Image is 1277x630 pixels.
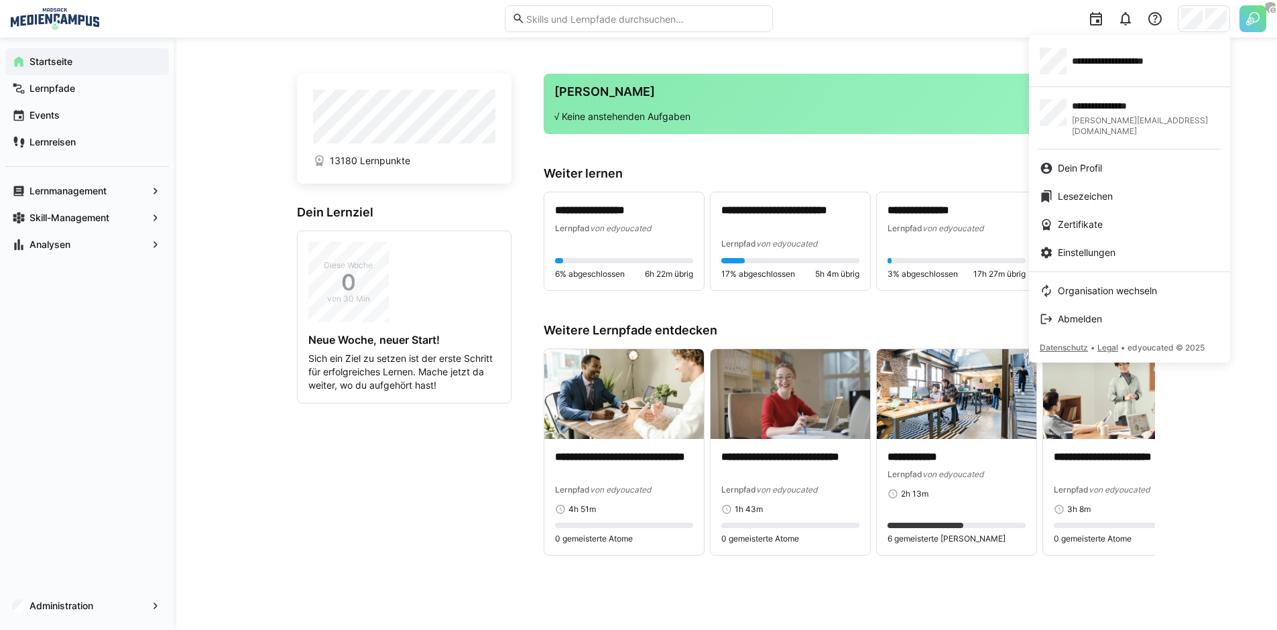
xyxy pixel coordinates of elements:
[1097,342,1118,353] span: Legal
[1058,218,1103,231] span: Zertifikate
[1058,246,1115,259] span: Einstellungen
[1058,162,1102,175] span: Dein Profil
[1058,284,1157,298] span: Organisation wechseln
[1072,115,1219,137] span: [PERSON_NAME][EMAIL_ADDRESS][DOMAIN_NAME]
[1091,342,1095,353] span: •
[1128,342,1205,353] span: edyoucated © 2025
[1058,312,1102,326] span: Abmelden
[1040,342,1088,353] span: Datenschutz
[1121,342,1125,353] span: •
[1058,190,1113,203] span: Lesezeichen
